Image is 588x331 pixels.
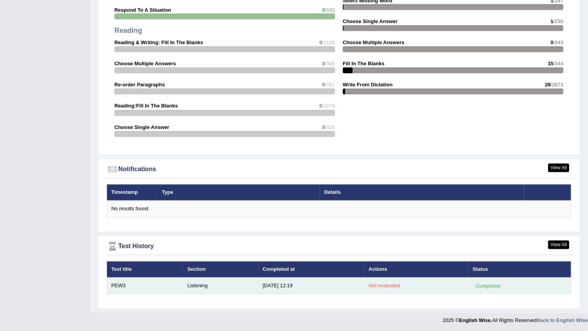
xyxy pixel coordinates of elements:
span: /344 [554,61,563,67]
span: /305 [325,61,335,67]
span: 28 [545,82,551,88]
div: 2025 © All Rights Reserved [443,313,588,324]
strong: Respond To A Situation [114,7,171,13]
strong: Reading & Writing: Fill In The Blanks [114,40,203,46]
strong: Choose Single Answer [343,19,397,25]
span: /1125 [322,40,335,46]
span: /1078 [322,103,335,109]
a: Back to English Wise [537,318,588,324]
strong: English Wise. [459,318,492,324]
td: Listening [183,278,258,294]
span: 0 [322,7,325,13]
span: /250 [554,19,563,25]
span: /325 [325,125,335,131]
a: View All [548,241,569,249]
strong: Choose Multiple Answers [114,61,176,67]
div: Completed [473,282,503,290]
span: /2873 [551,82,563,88]
span: /192 [325,7,335,13]
th: Details [320,184,524,201]
span: 0 [319,40,322,46]
span: 0 [319,103,322,109]
th: Type [158,184,320,201]
th: Completed at [258,261,365,278]
strong: Reading [114,27,142,35]
th: Actions [364,261,468,278]
em: Not evaluated [369,283,400,289]
div: Notifications [107,164,571,175]
span: 15 [548,61,553,67]
strong: Reading:Fill In The Blanks [114,103,178,109]
th: Test title [107,261,183,278]
div: No results found. [111,206,567,213]
th: Section [183,261,258,278]
div: Test History [107,241,571,252]
a: View All [548,164,569,172]
td: [DATE] 12:19 [258,278,365,294]
strong: Choose Multiple Answers [343,40,404,46]
strong: Re-order Paragraphs [114,82,165,88]
span: 0 [322,61,325,67]
span: /767 [325,82,335,88]
span: 0 [322,82,325,88]
span: /243 [554,40,563,46]
strong: Choose Single Answer [114,125,169,131]
strong: Fill In The Blanks [343,61,385,67]
span: 1 [551,19,553,25]
th: Timestamp [107,184,158,201]
th: Status [469,261,571,278]
span: 0 [322,125,325,131]
span: 0 [551,40,553,46]
td: PEW3 [107,278,183,294]
strong: Write From Dictation [343,82,393,88]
